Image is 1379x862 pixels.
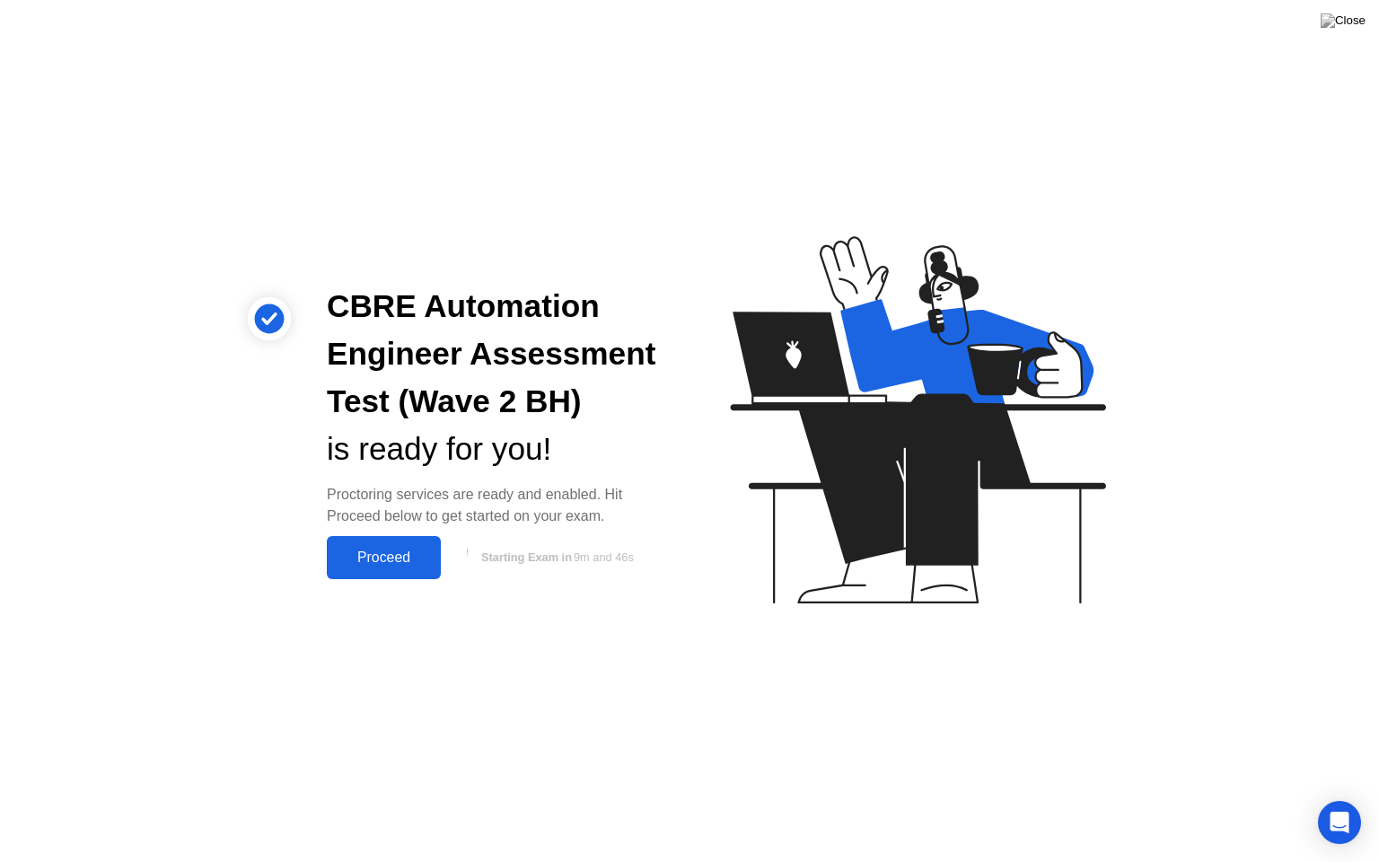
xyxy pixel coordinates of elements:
[1321,13,1366,28] img: Close
[327,484,661,527] div: Proctoring services are ready and enabled. Hit Proceed below to get started on your exam.
[332,550,435,566] div: Proceed
[327,536,441,579] button: Proceed
[450,541,661,575] button: Starting Exam in9m and 46s
[574,550,634,564] span: 9m and 46s
[327,283,661,425] div: CBRE Automation Engineer Assessment Test (Wave 2 BH)
[1318,801,1361,844] div: Open Intercom Messenger
[327,426,661,473] div: is ready for you!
